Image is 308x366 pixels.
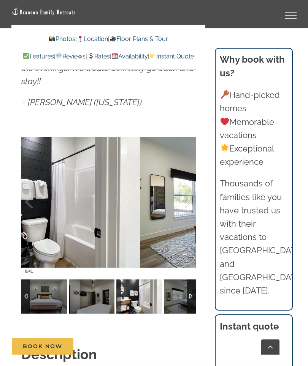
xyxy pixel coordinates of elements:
[149,53,194,60] a: Instant Quote
[116,279,162,314] img: 06-Wildflower-Lodge-at-Table-Rock-Lake-Branson-Family-Retreats-vacation-home-rental-1143-scaled.j...
[23,53,54,60] a: Features
[221,144,229,152] img: 🌟
[164,279,210,314] img: 07-Wildflower-Lodge-at-Table-Rock-Lake-Branson-Family-Retreats-vacation-home-rental-1146-scaled.j...
[110,36,116,42] img: 🎥
[23,343,62,350] span: Book Now
[23,53,29,59] img: ✅
[88,53,94,59] img: 💲
[220,321,279,332] strong: Instant quote
[11,7,76,16] img: Branson Family Retreats Logo
[220,53,288,80] h3: Why book with us?
[110,35,168,43] a: Floor Plans & Tour
[221,90,229,99] img: 🔑
[69,279,114,314] img: 06-Wildflower-Lodge-at-Table-Rock-Lake-Branson-Family-Retreats-vacation-home-rental-1142-scaled.j...
[21,346,97,362] strong: Description
[21,34,196,44] p: | |
[77,35,108,43] a: Location
[220,88,288,169] p: Hand-picked homes Memorable vacations Exceptional experience
[21,279,67,314] img: 06-Wildflower-Lodge-at-Table-Rock-Lake-Branson-Family-Retreats-vacation-home-rental-1141-scaled.j...
[87,53,110,60] a: Rates
[49,35,75,43] a: Photos
[77,36,83,42] img: 📍
[111,53,148,60] a: Availability
[150,53,156,59] img: 👉
[49,36,55,42] img: 📸
[220,177,288,297] p: Thousands of families like you have trusted us with their vacations to [GEOGRAPHIC_DATA] and [GEO...
[221,117,229,126] img: ❤️
[56,53,62,59] img: 💬
[56,53,86,60] a: Reviews
[21,97,142,107] em: – [PERSON_NAME] ([US_STATE])
[112,53,118,59] img: 📆
[21,52,196,62] p: | | | |
[276,12,306,19] a: Toggle Menu
[12,338,73,355] a: Book Now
